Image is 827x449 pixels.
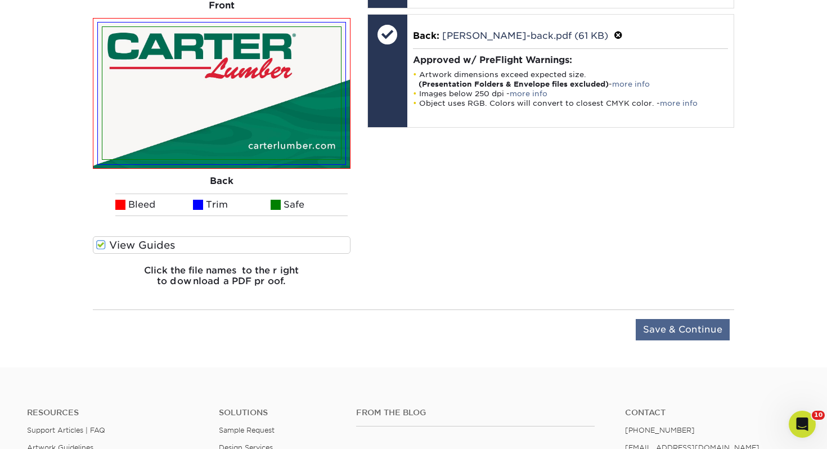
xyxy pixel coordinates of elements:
li: Artwork dimensions exceed expected size. - [413,70,729,89]
a: more info [510,89,547,98]
a: more info [660,99,698,107]
div: Back [93,169,350,194]
a: Sample Request [219,426,275,434]
a: [PERSON_NAME]-back.pdf (61 KB) [442,30,608,41]
iframe: Intercom live chat [789,411,816,438]
li: Images below 250 dpi - [413,89,729,98]
iframe: Google Customer Reviews [3,415,96,445]
strong: (Presentation Folders & Envelope files excluded) [419,80,609,88]
label: View Guides [93,236,350,254]
span: 10 [812,411,825,420]
li: Object uses RGB. Colors will convert to closest CMYK color. - [413,98,729,108]
h4: Solutions [219,408,339,417]
h4: From the Blog [356,408,595,417]
h4: Resources [27,408,202,417]
input: Save & Continue [636,319,730,340]
a: Contact [625,408,800,417]
li: Safe [271,194,348,216]
li: Bleed [115,194,193,216]
h6: Click the file names to the right to download a PDF proof. [93,265,350,295]
a: [PHONE_NUMBER] [625,426,695,434]
li: Trim [193,194,271,216]
span: Back: [413,30,439,41]
a: more info [612,80,650,88]
h4: Approved w/ PreFlight Warnings: [413,55,729,65]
